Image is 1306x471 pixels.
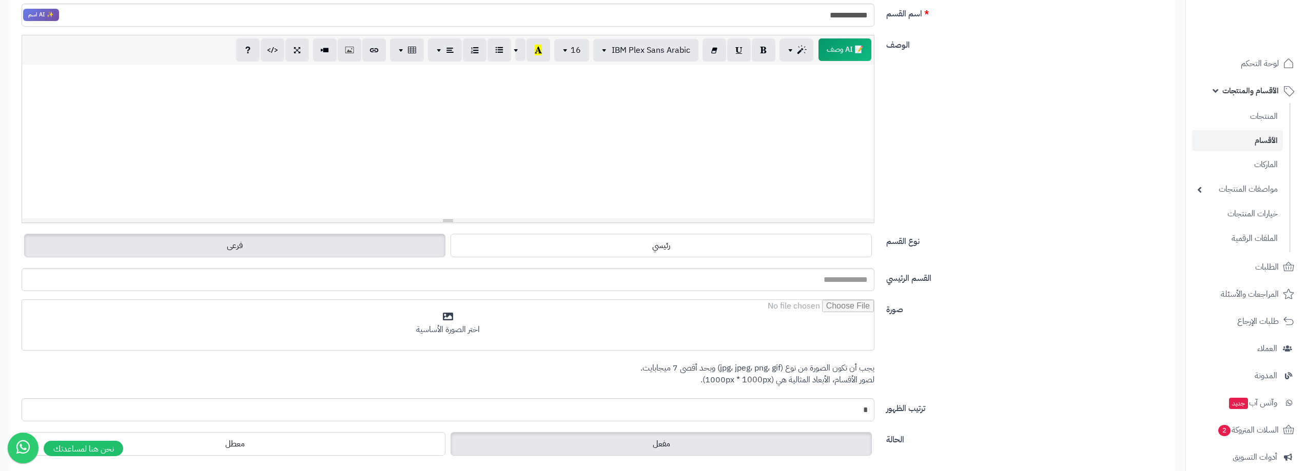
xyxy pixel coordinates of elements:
[1192,106,1283,128] a: المنتجات
[882,398,1172,415] label: ترتيب الظهور
[1217,423,1279,437] span: السلات المتروكة
[1222,84,1279,98] span: الأقسام والمنتجات
[1229,398,1248,409] span: جديد
[882,4,1172,20] label: اسم القسم
[1192,418,1300,442] a: السلات المتروكة2
[1192,154,1283,176] a: الماركات
[1192,363,1300,388] a: المدونة
[652,239,670,252] span: رئيسي
[1228,396,1277,410] span: وآتس آب
[882,231,1172,248] label: نوع القسم
[22,362,874,386] p: يجب أن تكون الصورة من نوع (jpg، jpeg، png، gif) وبحد أقصى 7 ميجابايت. لصور الأقسام، الأبعاد المثا...
[225,438,245,450] span: معطل
[554,39,589,62] button: 16
[882,268,1172,284] label: القسم الرئيسي
[1255,260,1279,274] span: الطلبات
[1237,314,1279,329] span: طلبات الإرجاع
[1233,450,1277,464] span: أدوات التسويق
[1218,425,1231,436] span: 2
[612,44,690,56] span: IBM Plex Sans Arabic
[1192,391,1300,415] a: وآتس آبجديد
[593,39,698,62] button: IBM Plex Sans Arabic
[1257,341,1277,356] span: العملاء
[227,239,243,252] span: فرعى
[1192,336,1300,361] a: العملاء
[23,9,59,21] span: انقر لاستخدام رفيقك الذكي
[1221,287,1279,301] span: المراجعات والأسئلة
[882,35,1172,51] label: الوصف
[653,438,670,450] span: مفعل
[1192,282,1300,306] a: المراجعات والأسئلة
[882,299,1172,316] label: صورة
[1192,228,1283,250] a: الملفات الرقمية
[818,38,871,61] span: انقر لاستخدام رفيقك الذكي
[1241,56,1279,71] span: لوحة التحكم
[882,429,1172,446] label: الحالة
[1236,28,1296,49] img: logo-2.png
[1192,130,1283,151] a: الأقسام
[1192,255,1300,279] a: الطلبات
[1192,203,1283,225] a: خيارات المنتجات
[1255,368,1277,383] span: المدونة
[571,44,581,56] span: 16
[1192,309,1300,334] a: طلبات الإرجاع
[1192,178,1283,200] a: مواصفات المنتجات
[1192,445,1300,469] a: أدوات التسويق
[1192,51,1300,76] a: لوحة التحكم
